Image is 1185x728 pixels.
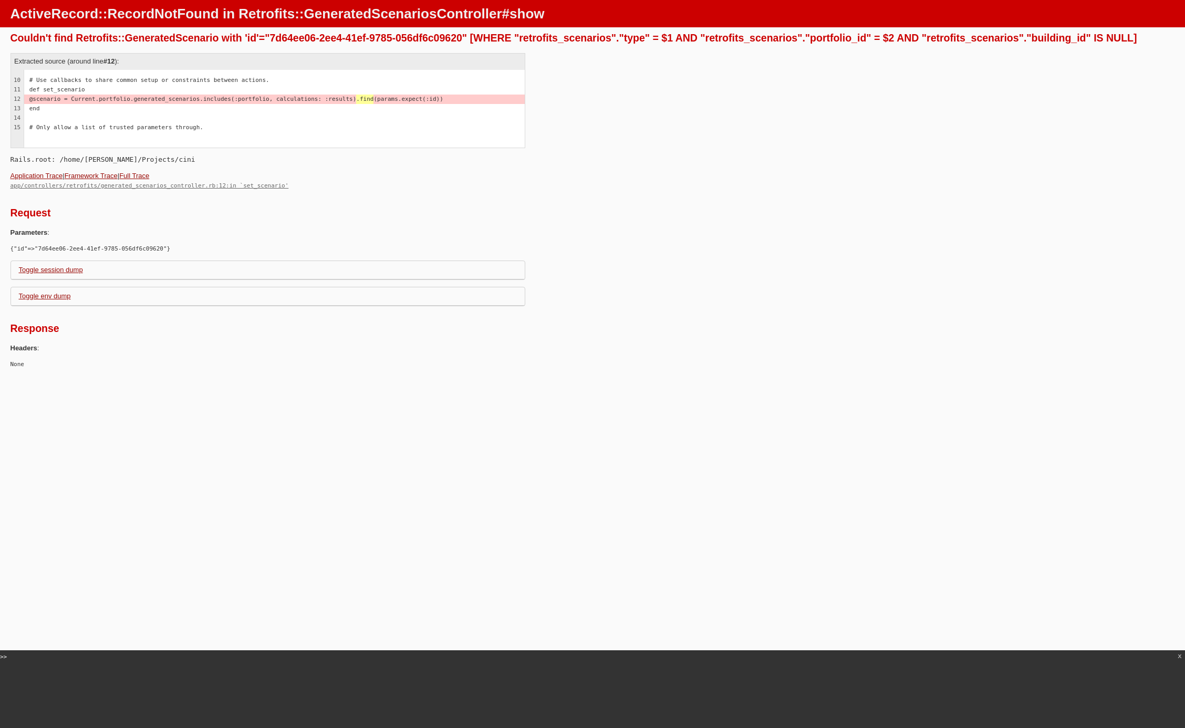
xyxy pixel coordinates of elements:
[11,182,289,189] a: app/controllers/retrofits/generated_scenarios_controller.rb:12:in `set_scenario'
[11,344,1175,353] p: :
[24,104,525,113] div: end
[11,6,1175,22] h1: ActiveRecord::RecordNotFound in Retrofits::GeneratedScenariosController#show
[11,244,1175,254] pre: {"id"=>"7d64ee06-2ee4-41ef-9785-056df6c09620"}
[14,115,20,121] span: 14
[11,171,1175,191] div: | |
[19,292,71,300] a: Toggle env dump
[11,344,37,352] b: Headers
[14,86,20,93] span: 11
[11,172,63,180] a: Application Trace
[24,76,525,85] div: # Use callbacks to share common setup or constraints between actions.
[356,95,373,104] span: .find
[11,228,1175,237] p: :
[11,206,1175,220] h2: Request
[14,77,20,84] span: 10
[1176,652,1183,660] div: close
[11,228,48,236] b: Parameters
[24,123,525,132] div: # Only allow a list of trusted parameters through.
[11,54,525,70] div: Extracted source (around line ):
[14,105,20,112] span: 13
[14,124,20,131] span: 15
[11,32,1175,45] div: Couldn't find Retrofits::GeneratedScenario with 'id'="7d64ee06-2ee4-41ef-9785-056df6c09620" [WHER...
[65,172,118,180] a: Framework Trace
[119,172,149,180] a: Full Trace
[14,96,20,102] span: 12
[24,85,525,95] div: def set_scenario
[11,155,195,163] code: Rails.root: /home/[PERSON_NAME]/Projects/cini
[11,360,1175,369] pre: None
[103,57,115,65] strong: #12
[19,266,83,274] a: Toggle session dump
[11,322,1175,335] h2: Response
[24,95,525,104] div: @scenario = Current.portfolio.generated_scenarios.includes(:portfolio, calculations: :results) (p...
